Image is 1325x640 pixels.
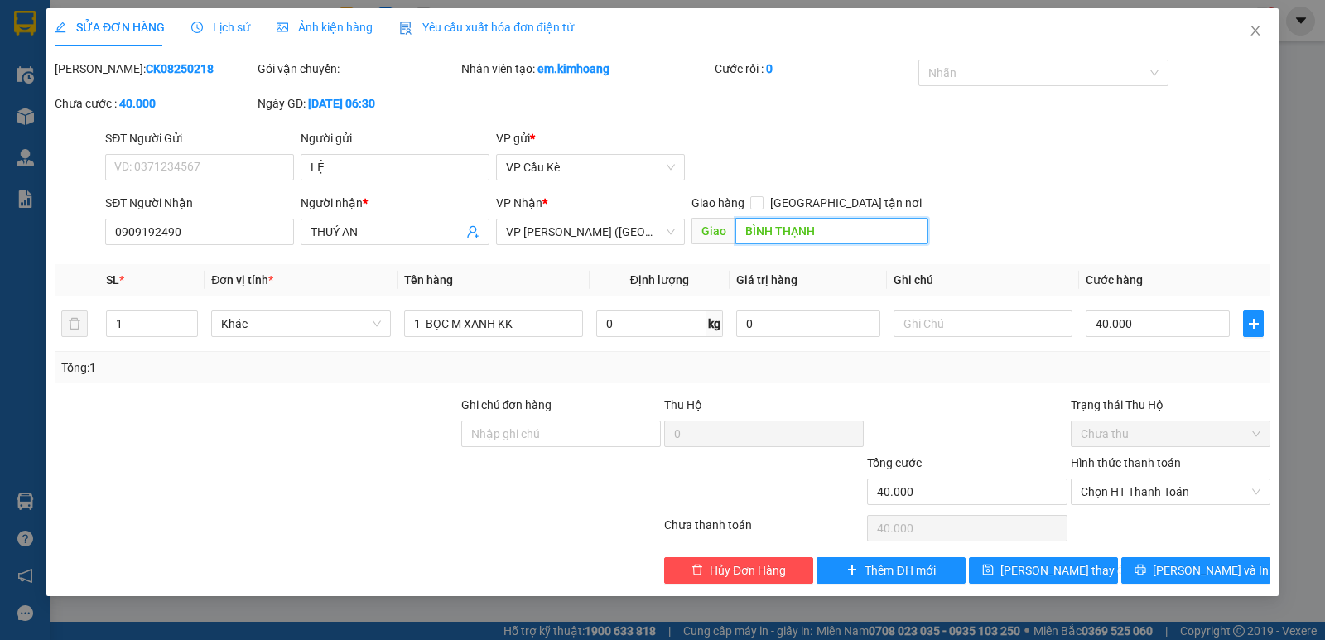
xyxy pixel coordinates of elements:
span: Chưa thu [1081,421,1260,446]
div: VP gửi [496,129,685,147]
span: Tên hàng [404,273,453,286]
span: Tổng cước [867,456,922,469]
label: Hình thức thanh toán [1071,456,1181,469]
div: Người nhận [301,194,489,212]
span: Decrease Value [179,324,197,336]
span: Chọn HT Thanh Toán [1081,479,1260,504]
div: Ngày GD: [258,94,457,113]
span: Thêm ĐH mới [865,561,935,580]
span: down [184,325,194,335]
div: SĐT Người Nhận [105,194,294,212]
div: [PERSON_NAME]: [55,60,254,78]
span: Cước hàng [1086,273,1143,286]
b: 40.000 [119,97,156,110]
span: close [1249,24,1262,37]
span: VP [PERSON_NAME] ([GEOGRAPHIC_DATA]) [7,55,166,87]
span: Yêu cầu xuất hóa đơn điện tử [399,21,574,34]
span: Lịch sử [191,21,250,34]
button: save[PERSON_NAME] thay đổi [969,557,1118,584]
strong: BIÊN NHẬN GỬI HÀNG [55,9,192,25]
input: Ghi chú đơn hàng [461,421,661,447]
span: Thu Hộ [664,398,702,411]
div: Trạng thái Thu Hộ [1071,396,1270,414]
span: Increase Value [179,311,197,324]
label: Ghi chú đơn hàng [461,398,552,411]
span: kg [706,310,723,337]
div: SĐT Người Gửi [105,129,294,147]
span: Khác [221,311,380,336]
p: NHẬN: [7,55,242,87]
span: VP Cầu Kè [506,155,675,180]
span: plus [1244,317,1263,330]
span: Ảnh kiện hàng [277,21,373,34]
span: picture [277,22,288,33]
span: BÌNH THẠNH [40,108,118,123]
span: VP Cầu Kè - [34,32,119,48]
span: SL [106,273,119,286]
span: Giao hàng [691,196,744,209]
span: [PERSON_NAME] thay đổi [1000,561,1133,580]
span: Hủy Đơn Hàng [710,561,786,580]
div: Gói vận chuyển: [258,60,457,78]
span: Đơn vị tính [211,273,273,286]
div: Chưa thanh toán [662,516,865,545]
input: Ghi Chú [894,310,1072,337]
button: delete [61,310,88,337]
span: Định lượng [630,273,689,286]
b: em.kimhoang [537,62,609,75]
span: SỬA ĐƠN HÀNG [55,21,165,34]
span: VP Trần Phú (Hàng) [506,219,675,244]
b: [DATE] 06:30 [308,97,375,110]
input: VD: Bàn, Ghế [404,310,583,337]
span: [GEOGRAPHIC_DATA] tận nơi [764,194,928,212]
button: deleteHủy Đơn Hàng [664,557,813,584]
button: Close [1232,8,1279,55]
div: Cước rồi : [715,60,914,78]
span: up [184,314,194,324]
span: user-add [466,225,479,238]
button: printer[PERSON_NAME] và In [1121,557,1270,584]
img: icon [399,22,412,35]
span: [PERSON_NAME] và In [1153,561,1269,580]
button: plus [1243,310,1264,337]
button: plusThêm ĐH mới [817,557,966,584]
span: LỆ [104,32,119,48]
b: 0 [766,62,773,75]
span: THUÝ AN [89,89,144,105]
span: save [982,564,994,577]
div: Tổng: 1 [61,358,513,377]
p: GỬI: [7,32,242,48]
th: Ghi chú [887,264,1079,296]
span: 0909192490 - [7,89,144,105]
span: VP Nhận [496,196,542,209]
span: close-circle [1251,487,1261,497]
div: Người gửi [301,129,489,147]
span: printer [1135,564,1146,577]
span: edit [55,22,66,33]
input: Dọc đường [735,218,929,244]
span: plus [846,564,858,577]
b: CK08250218 [146,62,214,75]
span: clock-circle [191,22,203,33]
span: GIAO: [7,108,118,123]
span: delete [691,564,703,577]
span: Giao [691,218,735,244]
div: Chưa cước : [55,94,254,113]
span: Giá trị hàng [736,273,797,286]
div: Nhân viên tạo: [461,60,712,78]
